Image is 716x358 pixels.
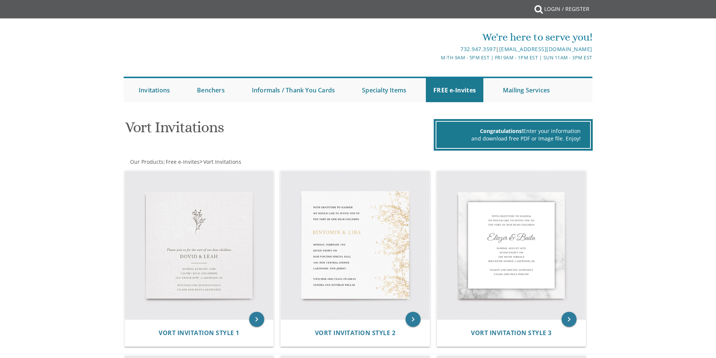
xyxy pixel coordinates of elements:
[244,78,342,102] a: Informals / Thank You Cards
[354,78,414,102] a: Specialty Items
[249,312,264,327] a: keyboard_arrow_right
[200,158,241,165] span: >
[203,158,241,165] a: Vort Invitations
[562,312,577,327] a: keyboard_arrow_right
[189,78,232,102] a: Benchers
[446,135,581,142] div: and download free PDF or Image file. Enjoy!
[495,78,557,102] a: Mailing Services
[460,45,496,53] a: 732.947.3597
[281,171,430,320] img: Vort Invitation Style 2
[437,171,586,320] img: Vort Invitation Style 3
[471,329,552,337] a: Vort Invitation Style 3
[280,30,592,45] div: We're here to serve you!
[166,158,200,165] span: Free e-Invites
[471,329,552,337] span: Vort Invitation Style 3
[131,78,177,102] a: Invitations
[446,127,581,135] div: Enter your information
[125,171,274,320] img: Vort Invitation Style 1
[129,158,163,165] a: Our Products
[280,45,592,54] div: |
[280,54,592,62] div: M-Th 9am - 5pm EST | Fri 9am - 1pm EST | Sun 11am - 3pm EST
[406,312,421,327] a: keyboard_arrow_right
[426,78,483,102] a: FREE e-Invites
[315,329,396,337] span: Vort Invitation Style 2
[124,158,358,166] div: :
[480,127,523,134] span: Congratulations!
[499,45,592,53] a: [EMAIL_ADDRESS][DOMAIN_NAME]
[165,158,200,165] a: Free e-Invites
[125,119,432,141] h1: Vort Invitations
[159,329,239,337] span: Vort Invitation Style 1
[315,329,396,337] a: Vort Invitation Style 2
[159,329,239,337] a: Vort Invitation Style 1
